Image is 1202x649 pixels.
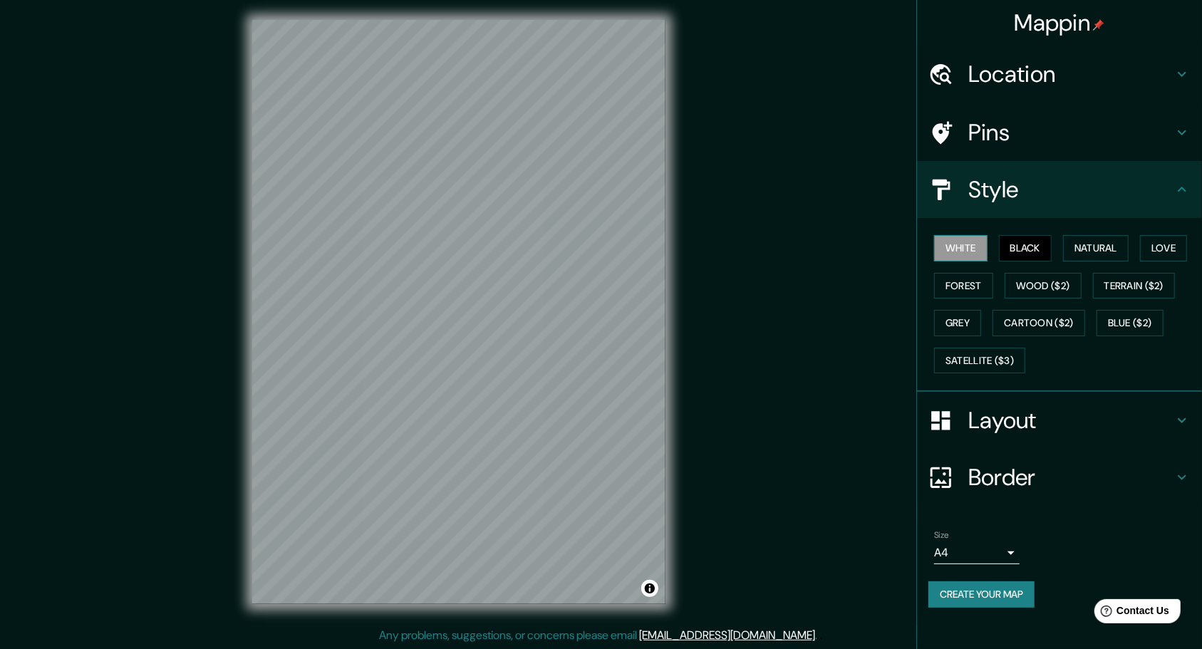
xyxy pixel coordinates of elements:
[818,627,820,644] div: .
[934,529,949,541] label: Size
[999,235,1052,261] button: Black
[968,463,1173,492] h4: Border
[934,235,988,261] button: White
[640,628,816,643] a: [EMAIL_ADDRESS][DOMAIN_NAME]
[1015,9,1105,37] h4: Mappin
[968,60,1173,88] h4: Location
[934,273,993,299] button: Forest
[993,310,1085,336] button: Cartoon ($2)
[1063,235,1129,261] button: Natural
[1097,310,1164,336] button: Blue ($2)
[934,310,981,336] button: Grey
[934,348,1025,374] button: Satellite ($3)
[968,175,1173,204] h4: Style
[1005,273,1082,299] button: Wood ($2)
[820,627,823,644] div: .
[380,627,818,644] p: Any problems, suggestions, or concerns please email .
[917,449,1202,506] div: Border
[968,118,1173,147] h4: Pins
[917,104,1202,161] div: Pins
[252,20,665,604] canvas: Map
[1093,19,1104,31] img: pin-icon.png
[917,161,1202,218] div: Style
[928,581,1035,608] button: Create your map
[1140,235,1187,261] button: Love
[934,541,1020,564] div: A4
[1075,593,1186,633] iframe: Help widget launcher
[1093,273,1176,299] button: Terrain ($2)
[917,46,1202,103] div: Location
[641,580,658,597] button: Toggle attribution
[917,392,1202,449] div: Layout
[968,406,1173,435] h4: Layout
